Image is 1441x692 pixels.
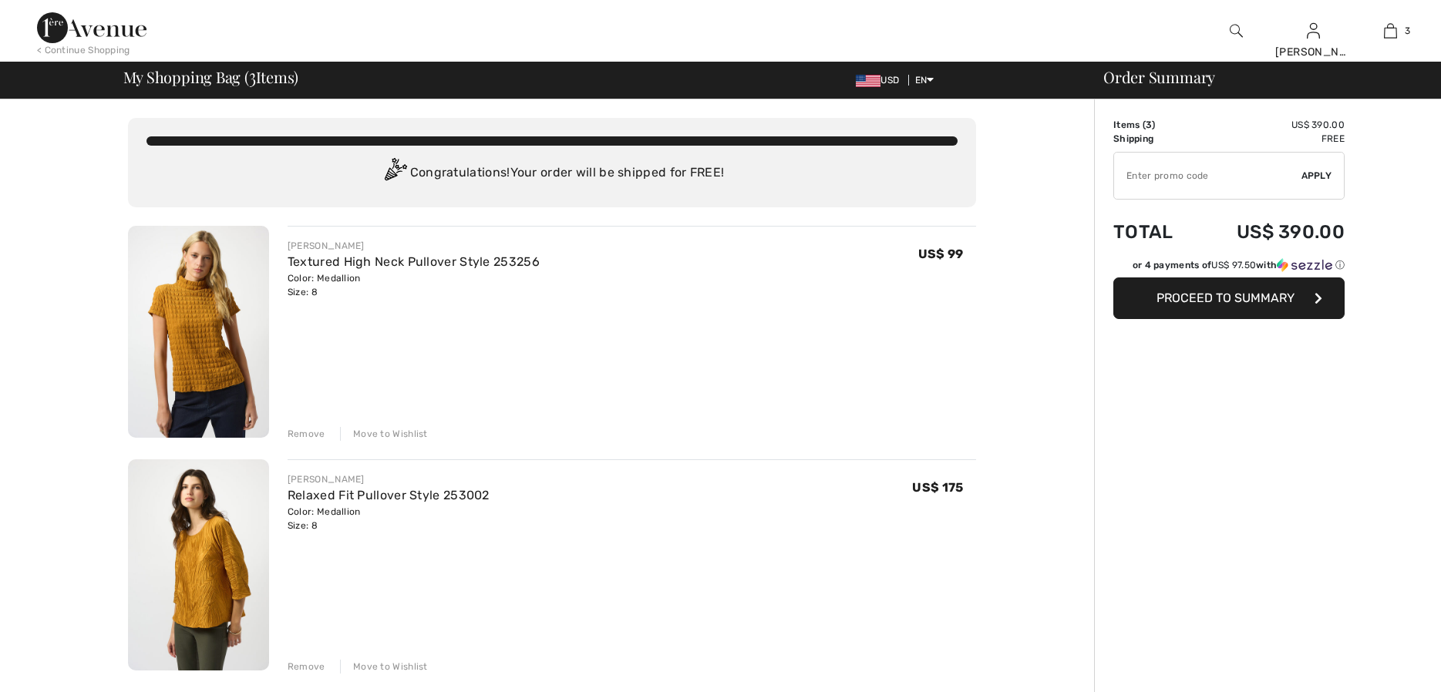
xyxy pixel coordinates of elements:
div: Move to Wishlist [340,427,428,441]
div: Color: Medallion Size: 8 [288,271,540,299]
img: search the website [1230,22,1243,40]
span: US$ 175 [912,480,963,495]
a: Sign In [1307,23,1320,38]
span: US$ 97.50 [1211,260,1256,270]
span: EN [915,75,934,86]
div: < Continue Shopping [37,43,130,57]
img: Relaxed Fit Pullover Style 253002 [128,459,269,671]
a: Relaxed Fit Pullover Style 253002 [288,488,490,502]
td: Free [1196,132,1345,146]
a: 3 [1352,22,1428,40]
div: Move to Wishlist [340,660,428,674]
img: Textured High Neck Pullover Style 253256 [128,226,269,438]
td: Shipping [1113,132,1196,146]
div: Congratulations! Your order will be shipped for FREE! [146,158,958,189]
span: 3 [1405,24,1410,38]
span: US$ 99 [918,247,964,261]
input: Promo code [1114,153,1301,199]
div: Order Summary [1085,69,1432,85]
div: [PERSON_NAME] [1275,44,1351,60]
td: US$ 390.00 [1196,206,1345,258]
img: US Dollar [856,75,880,87]
a: Textured High Neck Pullover Style 253256 [288,254,540,269]
img: My Info [1307,22,1320,40]
span: 3 [249,66,256,86]
div: or 4 payments ofUS$ 97.50withSezzle Click to learn more about Sezzle [1113,258,1345,277]
span: 3 [1146,119,1152,130]
img: Sezzle [1277,258,1332,272]
div: [PERSON_NAME] [288,472,490,486]
img: Congratulation2.svg [379,158,410,189]
div: [PERSON_NAME] [288,239,540,253]
div: Remove [288,660,325,674]
button: Proceed to Summary [1113,277,1345,319]
td: US$ 390.00 [1196,118,1345,132]
span: USD [856,75,905,86]
div: or 4 payments of with [1133,258,1345,272]
div: Color: Medallion Size: 8 [288,505,490,532]
span: Proceed to Summary [1157,291,1295,305]
td: Items ( ) [1113,118,1196,132]
span: My Shopping Bag ( Items) [123,69,299,85]
span: Apply [1301,169,1332,183]
div: Remove [288,427,325,441]
td: Total [1113,206,1196,258]
img: My Bag [1384,22,1397,40]
img: 1ère Avenue [37,12,146,43]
